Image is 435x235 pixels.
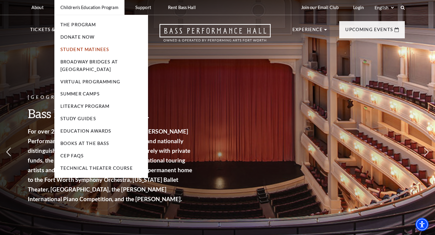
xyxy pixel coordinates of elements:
p: Children's Education Program [60,5,118,10]
a: Education Awards [60,128,111,134]
p: About [31,5,43,10]
p: Tickets & Events [30,26,76,37]
h3: Bass Performance Hall [28,106,194,121]
a: CEP Faqs [60,153,84,158]
div: Accessibility Menu [415,218,429,231]
p: Rent Bass Hall [168,5,196,10]
a: Open this option [138,24,292,48]
a: Technical Theater Course [60,166,133,171]
a: Books At The Bass [60,141,109,146]
a: Summer Camps [60,91,100,96]
select: Select: [373,5,395,11]
p: [GEOGRAPHIC_DATA], [US_STATE] [28,94,194,101]
p: Upcoming Events [345,26,393,37]
a: Virtual Programming [60,79,120,84]
a: The Program [60,22,96,27]
a: Student Matinees [60,47,109,52]
a: Donate Now [60,34,95,40]
a: Broadway Bridges at [GEOGRAPHIC_DATA] [60,59,118,72]
p: Experience [292,26,323,37]
p: Support [135,5,151,10]
strong: For over 25 years, the [PERSON_NAME] and [PERSON_NAME] Performance Hall has been a Fort Worth ico... [28,128,192,202]
a: Study Guides [60,116,96,121]
a: Literacy Program [60,104,110,109]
